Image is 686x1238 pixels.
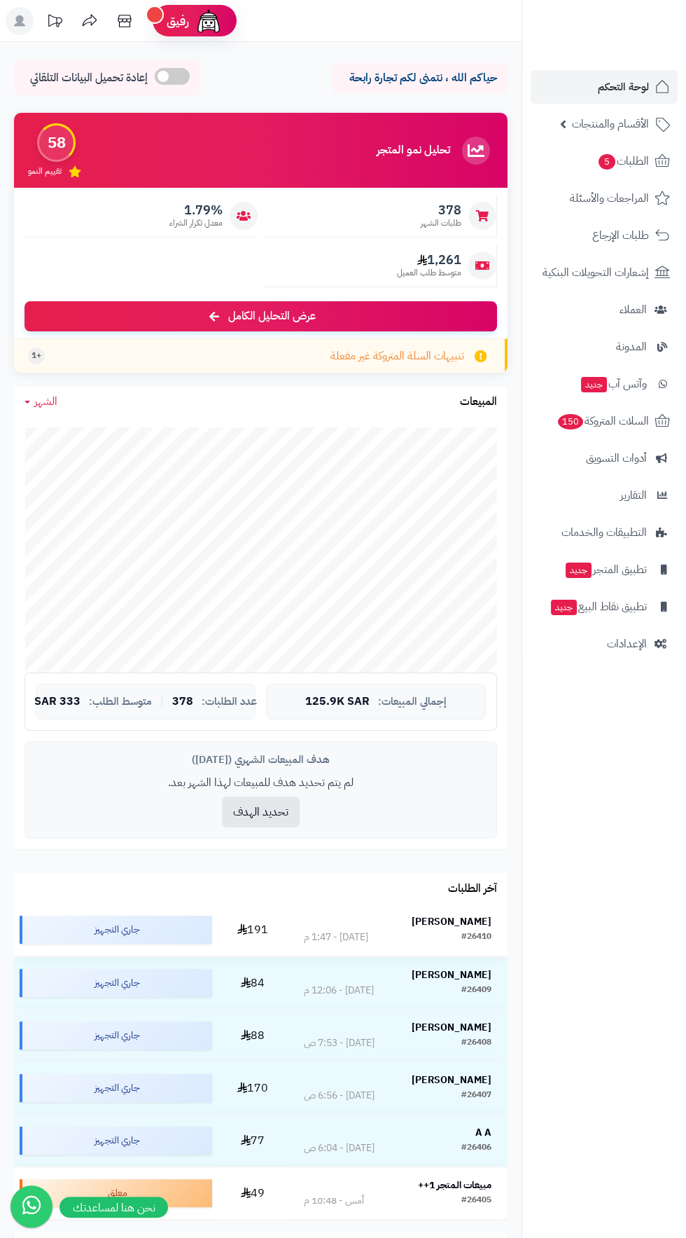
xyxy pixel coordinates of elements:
[531,256,678,289] a: إشعارات التحويلات البنكية
[37,7,72,39] a: تحديثات المنصة
[564,560,647,579] span: تطبيق المتجر
[531,144,678,178] a: الطلبات5
[412,1073,491,1087] strong: [PERSON_NAME]
[20,969,212,997] div: جاري التجهيز
[20,1179,212,1207] div: معلق
[304,1194,364,1208] div: أمس - 10:48 م
[218,904,287,956] td: 191
[218,1167,287,1219] td: 49
[202,696,257,708] span: عدد الطلبات:
[598,154,616,170] span: 5
[460,396,497,408] h3: المبيعات
[531,404,678,438] a: السلات المتروكة150
[620,486,647,505] span: التقارير
[531,441,678,475] a: أدوات التسويق
[397,252,461,268] span: 1,261
[24,301,497,331] a: عرض التحليل الكامل
[591,31,673,60] img: logo-2.png
[20,1074,212,1102] div: جاري التجهيز
[305,696,370,708] span: 125.9K SAR
[531,293,678,326] a: العملاء
[222,797,300,827] button: تحديد الهدف
[160,696,164,707] span: |
[461,1141,491,1155] div: #26406
[531,367,678,401] a: وآتس آبجديد
[304,984,374,998] div: [DATE] - 12:06 م
[448,883,497,895] h3: آخر الطلبات
[531,627,678,661] a: الإعدادات
[570,188,649,208] span: المراجعات والأسئلة
[551,600,577,615] span: جديد
[330,348,464,364] span: تنبيهات السلة المتروكة غير مفعلة
[592,226,649,245] span: طلبات الإرجاع
[549,597,647,617] span: تطبيق نقاط البيع
[531,219,678,252] a: طلبات الإرجاع
[556,411,649,431] span: السلات المتروكة
[304,1089,374,1103] div: [DATE] - 6:56 ص
[218,957,287,1009] td: 84
[343,70,497,86] p: حياكم الله ، نتمنى لكم تجارة رابحة
[218,1010,287,1061] td: 88
[418,1178,491,1192] strong: مبيعات المتجر 1++
[412,1020,491,1035] strong: [PERSON_NAME]
[572,114,649,134] span: الأقسام والمنتجات
[34,393,57,410] span: الشهر
[304,930,368,944] div: [DATE] - 1:47 م
[169,202,223,218] span: 1.79%
[461,1194,491,1208] div: #26405
[169,217,223,229] span: معدل تكرار الشراء
[167,13,189,29] span: رفيق
[531,479,678,512] a: التقارير
[34,696,80,708] span: 333 SAR
[195,7,223,35] img: ai-face.png
[397,267,461,279] span: متوسط طلب العميل
[461,930,491,944] div: #26410
[566,563,591,578] span: جديد
[461,984,491,998] div: #26409
[531,181,678,215] a: المراجعات والأسئلة
[304,1141,374,1155] div: [DATE] - 6:04 ص
[304,1036,374,1050] div: [DATE] - 7:53 ص
[580,374,647,394] span: وآتس آب
[586,448,647,468] span: أدوات التسويق
[20,916,212,944] div: جاري التجهيز
[531,516,678,549] a: التطبيقات والخدمات
[378,696,447,708] span: إجمالي المبيعات:
[581,377,607,392] span: جديد
[172,696,193,708] span: 378
[218,1062,287,1114] td: 170
[228,308,316,324] span: عرض التحليل الكامل
[412,968,491,982] strong: [PERSON_NAME]
[557,414,583,430] span: 150
[531,70,678,104] a: لوحة التحكم
[597,151,649,171] span: الطلبات
[24,394,57,410] a: الشهر
[20,1022,212,1050] div: جاري التجهيز
[598,77,649,97] span: لوحة التحكم
[619,300,647,319] span: العملاء
[461,1089,491,1103] div: #26407
[30,70,148,86] span: إعادة تحميل البيانات التلقائي
[36,752,486,767] div: هدف المبيعات الشهري ([DATE])
[89,696,152,708] span: متوسط الطلب:
[531,553,678,586] a: تطبيق المتجرجديد
[461,1036,491,1050] div: #26408
[607,634,647,654] span: الإعدادات
[561,523,647,542] span: التطبيقات والخدمات
[531,330,678,364] a: المدونة
[31,350,41,362] span: +1
[218,1115,287,1167] td: 77
[377,144,450,157] h3: تحليل نمو المتجر
[421,217,461,229] span: طلبات الشهر
[412,914,491,929] strong: [PERSON_NAME]
[28,165,62,177] span: تقييم النمو
[20,1127,212,1155] div: جاري التجهيز
[616,337,647,357] span: المدونة
[542,263,649,282] span: إشعارات التحويلات البنكية
[475,1125,491,1140] strong: A A
[531,590,678,624] a: تطبيق نقاط البيعجديد
[36,775,486,791] p: لم يتم تحديد هدف للمبيعات لهذا الشهر بعد.
[421,202,461,218] span: 378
